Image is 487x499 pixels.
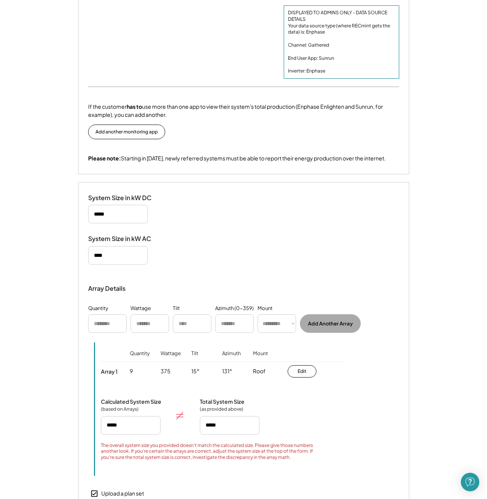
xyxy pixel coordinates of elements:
[88,125,165,139] button: Add another monitoring app
[173,305,180,312] div: Tilt
[101,398,161,405] div: Calculated System Size
[88,235,165,243] div: System Size in kW AC
[88,155,386,162] div: Starting in [DATE], newly referred systems must be able to report their energy production over th...
[161,350,181,368] div: Wattage
[200,406,243,412] div: (as provided above)
[258,305,273,312] div: Mount
[253,368,266,375] div: Roof
[191,368,199,375] div: 15°
[191,350,198,368] div: Tilt
[222,350,241,368] div: Azimuth
[222,368,232,375] div: 131°
[88,103,399,119] div: If the customer use more than one app to view their system's total production (Enphase Enlighten ...
[101,368,117,375] div: Array 1
[130,368,133,375] div: 9
[300,314,361,333] button: Add Another Array
[101,490,144,497] div: Upload a plan set
[288,365,316,378] button: Edit
[288,10,395,74] div: DISPLAYED TO ADMINS ONLY - DATA SOURCE DETAILS Your data source type (where RECmint gets the data...
[461,473,479,491] div: Open Intercom Messenger
[101,442,322,460] div: The overall system size you provided doesn't match the calculated size. Please give those numbers...
[131,305,151,312] div: Wattage
[127,103,142,110] strong: has to
[200,398,244,405] div: Total System Size
[88,194,165,202] div: System Size in kW DC
[88,284,127,293] div: Array Details
[88,155,121,162] strong: Please note:
[161,368,171,375] div: 375
[215,305,254,312] div: Azimuth (0-359)
[130,350,150,368] div: Quantity
[88,305,108,312] div: Quantity
[253,350,268,368] div: Mount
[101,406,139,412] div: (based on Arrays)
